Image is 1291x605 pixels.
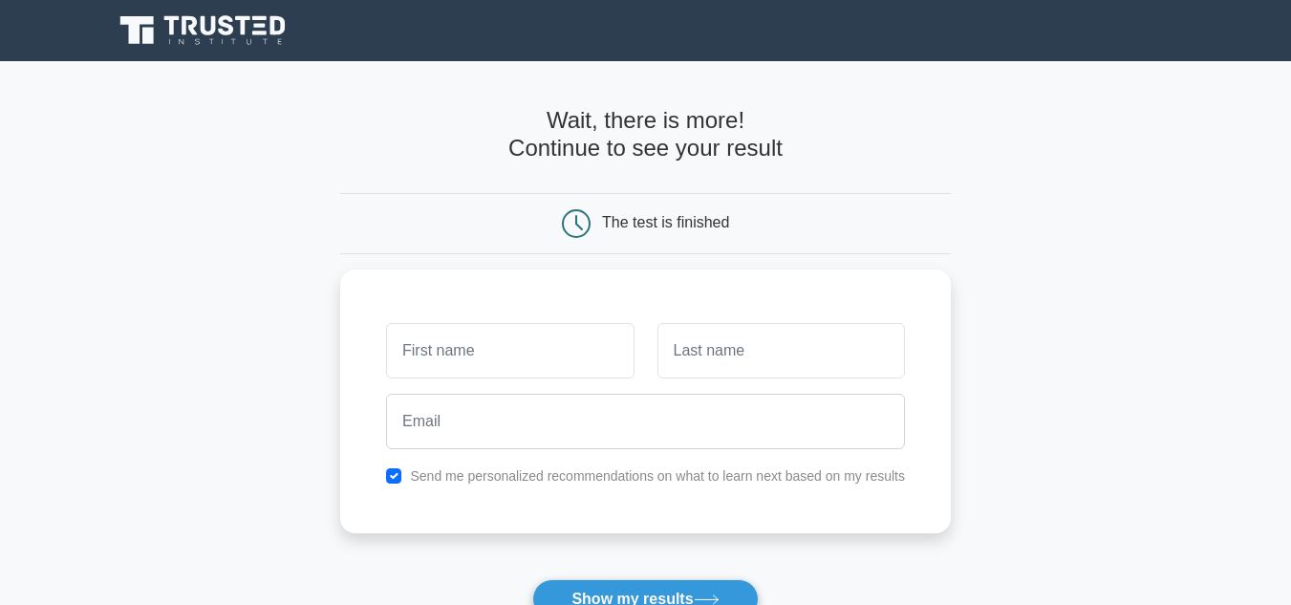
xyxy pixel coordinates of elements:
[602,214,729,230] div: The test is finished
[386,394,905,449] input: Email
[386,323,634,378] input: First name
[410,468,905,484] label: Send me personalized recommendations on what to learn next based on my results
[340,107,951,162] h4: Wait, there is more! Continue to see your result
[657,323,905,378] input: Last name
